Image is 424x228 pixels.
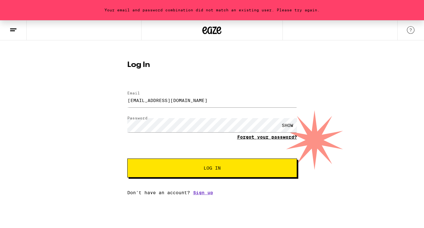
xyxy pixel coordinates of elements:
[278,118,297,132] div: SHOW
[127,159,297,177] button: Log In
[127,61,297,69] h1: Log In
[204,166,221,170] span: Log In
[193,190,213,195] a: Sign up
[127,93,297,107] input: Email
[127,91,140,95] label: Email
[127,116,148,120] label: Password
[237,135,297,140] a: Forgot your password?
[4,4,46,9] span: Hi. Need any help?
[127,190,297,195] div: Don't have an account?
